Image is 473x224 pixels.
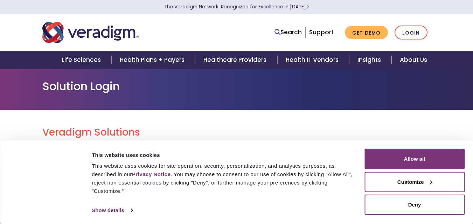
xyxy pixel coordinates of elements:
[364,149,465,169] button: Allow all
[395,26,427,40] a: Login
[306,3,309,10] span: Learn More
[111,51,195,69] a: Health Plans + Payers
[274,28,302,37] a: Search
[164,3,309,10] a: The Veradigm Network: Recognized for Excellence in [DATE]Learn More
[277,51,349,69] a: Health IT Vendors
[195,51,277,69] a: Healthcare Providers
[92,162,356,195] div: This website uses cookies for site operation, security, personalization, and analytics purposes, ...
[391,51,436,69] a: About Us
[42,80,431,93] h1: Solution Login
[309,28,334,36] a: Support
[349,51,391,69] a: Insights
[364,195,465,215] button: Deny
[42,127,431,138] h2: Veradigm Solutions
[92,151,356,159] div: This website uses cookies
[42,21,139,44] img: Veradigm logo
[345,26,388,39] a: Get Demo
[132,171,171,177] a: Privacy Notice
[53,51,111,69] a: Life Sciences
[92,205,132,216] a: Show details
[364,172,465,192] button: Customize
